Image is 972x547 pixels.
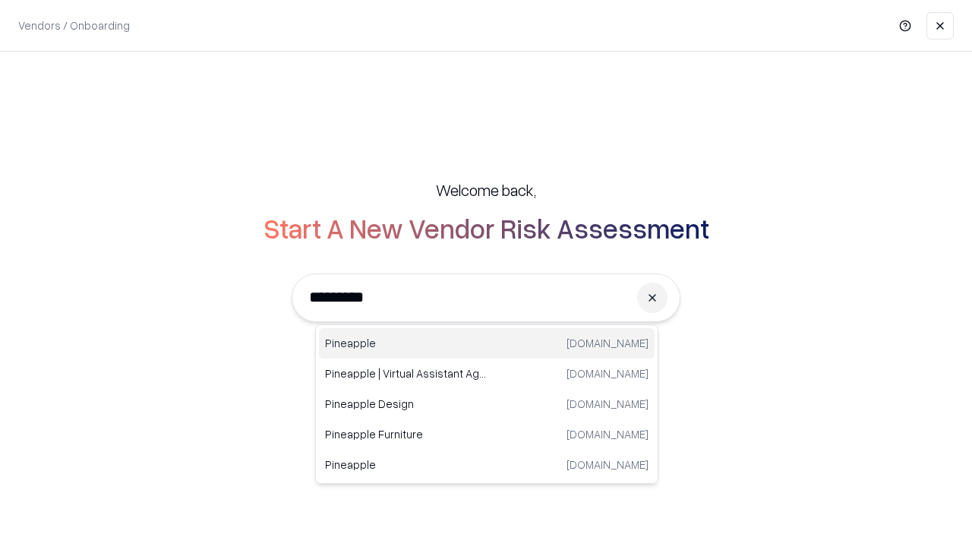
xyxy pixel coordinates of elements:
[325,396,487,412] p: Pineapple Design
[18,17,130,33] p: Vendors / Onboarding
[325,365,487,381] p: Pineapple | Virtual Assistant Agency
[566,335,649,351] p: [DOMAIN_NAME]
[325,335,487,351] p: Pineapple
[325,426,487,442] p: Pineapple Furniture
[325,457,487,473] p: Pineapple
[566,426,649,442] p: [DOMAIN_NAME]
[315,324,658,484] div: Suggestions
[436,179,536,201] h5: Welcome back,
[264,213,709,243] h2: Start A New Vendor Risk Assessment
[566,457,649,473] p: [DOMAIN_NAME]
[566,396,649,412] p: [DOMAIN_NAME]
[566,365,649,381] p: [DOMAIN_NAME]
